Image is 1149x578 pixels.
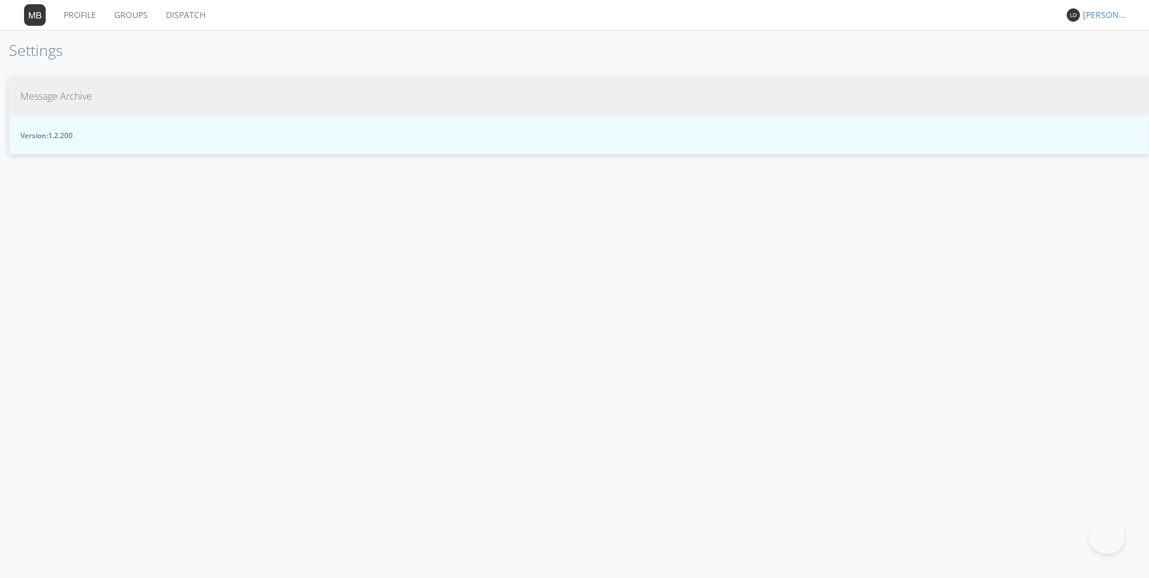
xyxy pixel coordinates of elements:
iframe: Toggle Customer Support [1089,518,1125,554]
button: Message Archive [9,77,1149,116]
button: Version:1.2.200 [9,115,1149,154]
span: Version: 1.2.200 [20,130,1138,141]
img: 373638.png [1067,8,1080,22]
img: 373638.png [24,4,46,26]
div: [PERSON_NAME]* [1083,9,1128,21]
span: Message Archive [20,90,92,103]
